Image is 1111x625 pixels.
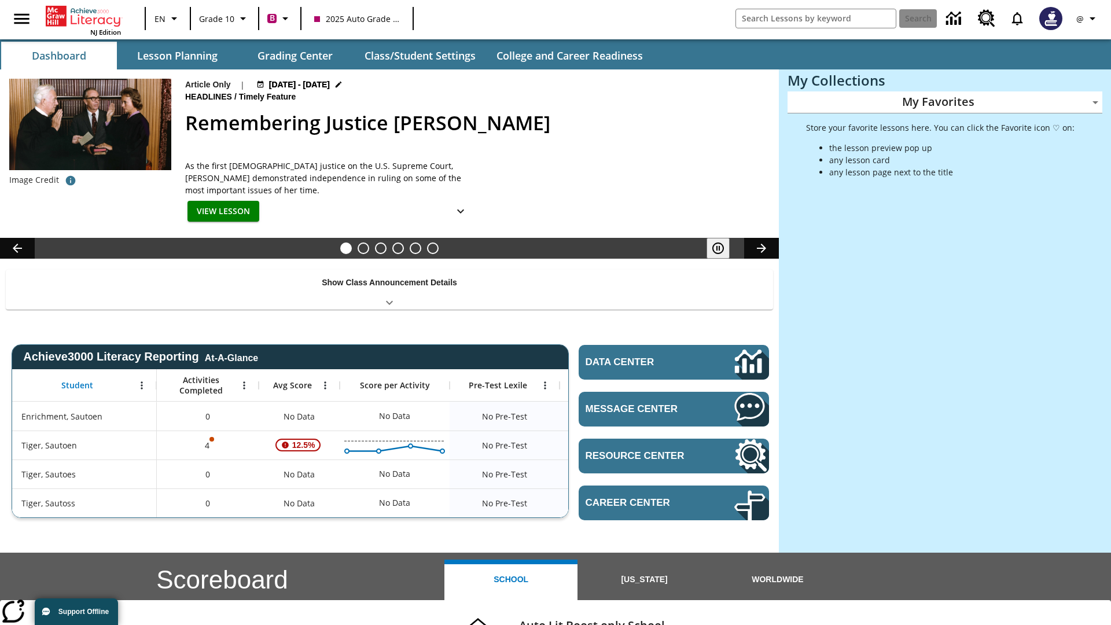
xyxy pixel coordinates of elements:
span: Tiger, Sautoss [21,497,75,509]
div: 0, Tiger, Sautoes [157,459,259,488]
button: Lesson Planning [119,42,235,69]
span: Resource Center [586,450,700,462]
div: No Data, Tiger, Sautoss [259,488,340,517]
span: Grade 10 [199,13,234,25]
p: Show Class Announcement Details [322,277,457,289]
span: 0 [205,410,210,422]
button: Dashboard [1,42,117,69]
div: No Data, Enrichment, Sautoen [560,402,669,431]
span: Message Center [586,403,700,415]
button: Open Menu [236,377,253,394]
button: College and Career Readiness [487,42,652,69]
div: As the first [DEMOGRAPHIC_DATA] justice on the U.S. Supreme Court, [PERSON_NAME] demonstrated ind... [185,160,474,196]
a: Notifications [1002,3,1032,34]
span: No Data [278,405,321,428]
button: Slide 6 Career Lesson [427,242,439,254]
span: | [240,79,245,91]
a: Career Center [579,486,769,520]
button: Open Menu [317,377,334,394]
h2: Remembering Justice O'Connor [185,108,765,138]
button: Slide 2 Climbing Mount Tai [358,242,369,254]
button: Grade: Grade 10, Select a grade [194,8,255,29]
span: No Pre-Test, Enrichment, Sautoen [482,410,527,422]
div: , 12.5%, Attention! This student's Average First Try Score of 12.5% is below 65%, Tiger, Sautoen [259,431,340,459]
div: Pause [707,238,741,259]
p: 4 [204,439,212,451]
span: Score per Activity [360,380,430,391]
span: Student [61,380,93,391]
span: No Pre-Test, Tiger, Sautoen [482,439,527,451]
span: No Pre-Test, Tiger, Sautoss [482,497,527,509]
li: any lesson card [829,154,1075,166]
span: Achieve3000 Literacy Reporting [23,350,258,363]
div: At-A-Glance [205,351,258,363]
button: View Lesson [187,201,259,222]
span: 2025 Auto Grade 10 [314,13,400,25]
li: any lesson page next to the title [829,166,1075,178]
span: Enrichment, Sautoen [21,410,102,422]
span: Headlines [185,91,234,104]
button: Pause [707,238,730,259]
p: Image Credit [9,174,59,186]
button: Select a new avatar [1032,3,1069,34]
span: 0 [205,497,210,509]
div: 4, One or more Activity scores may be invalid., Tiger, Sautoen [157,431,259,459]
div: My Favorites [788,91,1102,113]
button: Image credit: The U.S. National Archives [59,170,82,191]
button: Class/Student Settings [355,42,485,69]
a: Home [46,5,121,28]
button: Grading Center [237,42,353,69]
div: Show Class Announcement Details [6,270,773,310]
button: Language: EN, Select a language [149,8,186,29]
a: Data Center [579,345,769,380]
button: Slide 4 The Last Homesteaders [392,242,404,254]
p: Store your favorite lessons here. You can click the Favorite icon ♡ on: [806,122,1075,134]
span: Support Offline [58,608,109,616]
span: Career Center [586,497,700,509]
button: Support Offline [35,598,118,625]
img: Avatar [1039,7,1062,30]
span: Data Center [586,356,695,368]
span: / [234,92,237,101]
a: Data Center [939,3,971,35]
span: B [270,11,275,25]
button: Slide 3 Defining Our Government's Purpose [375,242,387,254]
div: No Data, Enrichment, Sautoen [259,402,340,431]
div: No Data, Tiger, Sautoss [373,491,416,514]
span: 12.5% [288,435,320,455]
div: 0, Enrichment, Sautoen [157,402,259,431]
span: No Pre-Test, Tiger, Sautoes [482,468,527,480]
div: No Data, Tiger, Sautoes [259,459,340,488]
div: No Data, Tiger, Sautoes [373,462,416,486]
span: Timely Feature [239,91,299,104]
span: NJ Edition [90,28,121,36]
button: Open side menu [5,2,39,36]
button: Slide 1 Remembering Justice O'Connor [340,242,352,254]
span: 0 [205,468,210,480]
button: Profile/Settings [1069,8,1106,29]
h3: My Collections [788,72,1102,89]
button: School [444,560,577,600]
div: No Data, Tiger, Sautoes [560,459,669,488]
span: [DATE] - [DATE] [269,79,330,91]
span: As the first female justice on the U.S. Supreme Court, Sandra Day O'Connor demonstrated independe... [185,160,474,196]
span: Pre-Test Lexile [469,380,527,391]
div: 0, Tiger, Sautoss [157,488,259,517]
button: Aug 24 - Aug 24 Choose Dates [254,79,345,91]
button: Slide 5 Pre-release lesson [410,242,421,254]
button: Lesson carousel, Next [744,238,779,259]
div: No Data, Enrichment, Sautoen [373,405,416,428]
span: Tiger, Sautoen [21,439,77,451]
span: No Data [278,491,321,515]
a: Resource Center, Will open in new tab [579,439,769,473]
span: Activities Completed [163,375,239,396]
li: the lesson preview pop up [829,142,1075,154]
button: Open Menu [133,377,150,394]
button: Worldwide [711,560,844,600]
button: Show Details [449,201,472,222]
span: EN [154,13,165,25]
input: search field [736,9,896,28]
img: Chief Justice Warren Burger, wearing a black robe, holds up his right hand and faces Sandra Day O... [9,79,171,170]
div: No Data, Tiger, Sautoss [560,488,669,517]
button: Boost Class color is violet red. Change class color [263,8,297,29]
